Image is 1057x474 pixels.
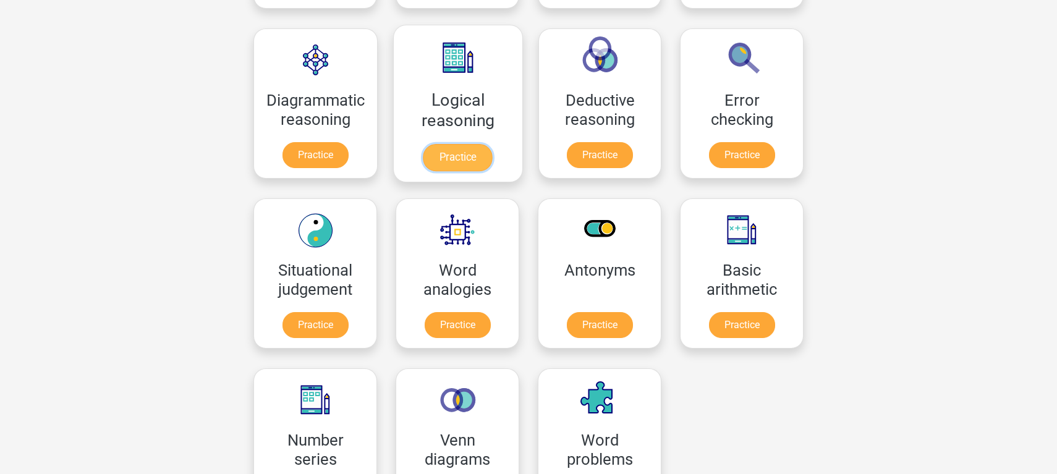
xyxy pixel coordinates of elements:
[425,312,491,338] a: Practice
[282,142,349,168] a: Practice
[567,142,633,168] a: Practice
[423,144,493,171] a: Practice
[567,312,633,338] a: Practice
[709,312,775,338] a: Practice
[709,142,775,168] a: Practice
[282,312,349,338] a: Practice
